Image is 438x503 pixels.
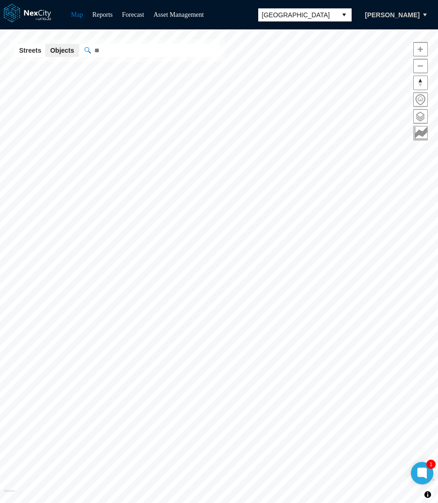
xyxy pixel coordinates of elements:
button: Zoom out [413,59,428,73]
a: Reports [92,11,113,18]
button: Layers management [413,109,428,124]
span: Streets [19,46,41,55]
a: Map [71,11,83,18]
button: Key metrics [413,126,428,140]
a: Mapbox homepage [4,489,15,500]
button: Objects [45,44,78,57]
button: [PERSON_NAME] [355,7,430,23]
span: Objects [50,46,74,55]
span: Toggle attribution [425,489,431,500]
button: Home [413,92,428,107]
span: [PERSON_NAME] [365,10,420,20]
button: Streets [14,44,46,57]
button: Reset bearing to north [413,76,428,90]
a: Asset Management [154,11,204,18]
button: Zoom in [413,42,428,56]
button: Toggle attribution [422,489,433,500]
button: select [337,8,352,21]
div: 1 [426,460,436,469]
a: Forecast [122,11,144,18]
span: [GEOGRAPHIC_DATA] [262,10,333,20]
